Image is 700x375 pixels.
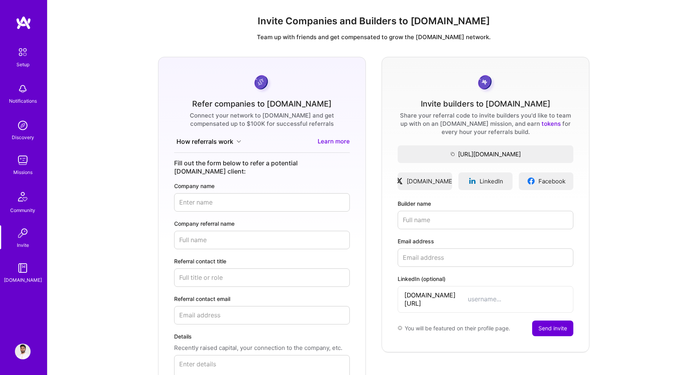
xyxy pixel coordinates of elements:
img: teamwork [15,152,31,168]
div: Share your referral code to invite builders you'd like to team up with on an [DOMAIN_NAME] missio... [398,111,573,136]
input: Enter name [174,193,350,212]
img: Invite [15,225,31,241]
label: Company name [174,182,350,190]
img: User Avatar [15,344,31,359]
p: Recently raised capital, your connection to the company, etc. [174,344,350,352]
img: logo [16,16,31,30]
a: [DOMAIN_NAME] [398,172,452,190]
div: Community [10,206,35,214]
img: guide book [15,260,31,276]
a: tokens [542,120,561,127]
img: Community [13,187,32,206]
div: Notifications [9,97,37,105]
div: Missions [13,168,33,176]
div: Invite builders to [DOMAIN_NAME] [421,100,551,108]
input: Email address [398,248,573,267]
p: Team up with friends and get compensated to grow the [DOMAIN_NAME] network. [54,33,694,41]
div: Fill out the form below to refer a potential [DOMAIN_NAME] client: [174,159,350,176]
div: [DOMAIN_NAME] [4,276,42,284]
label: LinkedIn (optional) [398,275,573,283]
label: Referral contact email [174,295,350,303]
label: Builder name [398,199,573,208]
div: Connect your network to [DOMAIN_NAME] and get compensated up to $100K for successful referrals [174,111,350,128]
input: Full name [398,211,573,229]
div: Discovery [12,133,34,141]
a: LinkedIn [458,172,513,190]
div: You will be featured on their profile page. [398,321,510,336]
a: Facebook [519,172,573,190]
input: username... [468,295,567,303]
input: Full title or role [174,268,350,287]
label: Referral contact title [174,257,350,265]
img: discovery [15,118,31,133]
span: [DOMAIN_NAME][URL] [404,291,468,308]
div: Setup [16,60,29,69]
img: facebookLogo [527,177,535,185]
img: bell [15,81,31,97]
span: Facebook [538,177,565,185]
input: Full name [174,231,350,249]
button: Send invite [532,321,573,336]
span: LinkedIn [480,177,503,185]
button: [URL][DOMAIN_NAME] [398,145,573,163]
span: [URL][DOMAIN_NAME] [398,150,573,158]
span: [DOMAIN_NAME] [407,177,454,185]
label: Details [174,332,350,341]
img: xLogo [395,177,404,185]
img: linkedinLogo [468,177,476,185]
button: How referrals work [174,137,244,146]
img: setup [15,44,31,60]
h1: Invite Companies and Builders to [DOMAIN_NAME] [54,16,694,27]
img: grayCoin [475,73,496,94]
img: purpleCoin [252,73,272,94]
input: Email address [174,306,350,324]
div: Invite [17,241,29,249]
div: Refer companies to [DOMAIN_NAME] [192,100,332,108]
label: Email address [398,237,573,245]
a: User Avatar [13,344,33,359]
a: Learn more [318,137,350,146]
label: Company referral name [174,219,350,228]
